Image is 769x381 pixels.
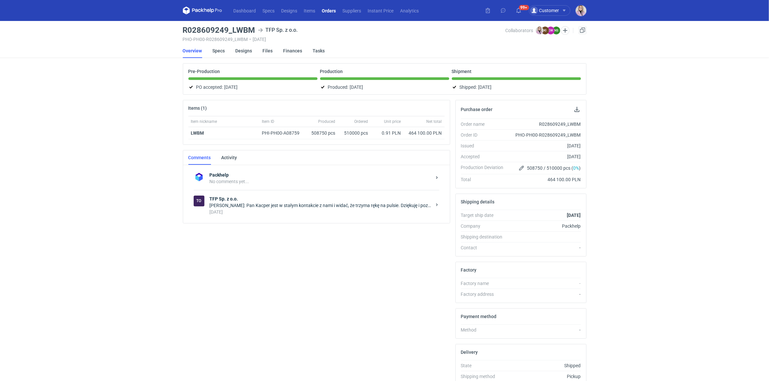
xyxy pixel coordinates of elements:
[530,7,559,14] div: Customer
[210,202,432,209] div: [PERSON_NAME]: Pan Kacper jest w stałym kontakcie z nami i widać, że trzyma rękę na pulsie. Dzięk...
[576,5,586,16] img: Klaudia Wiśniewska
[579,26,586,34] a: Duplicate
[461,212,509,219] div: Target ship date
[397,7,422,14] a: Analytics
[509,176,581,183] div: 464 100.00 PLN
[339,7,365,14] a: Suppliers
[461,234,509,240] div: Shipping destination
[529,5,576,16] button: Customer
[183,26,255,34] h3: R028609249_LWBM
[461,350,478,355] h2: Delivery
[509,153,581,160] div: [DATE]
[210,196,432,202] strong: TFP Sp. z o.o.
[536,27,544,34] img: Klaudia Wiśniewska
[461,199,495,204] h2: Shipping details
[461,153,509,160] div: Accepted
[318,119,336,124] span: Produced
[260,7,278,14] a: Specs
[191,119,217,124] span: Item nickname
[505,28,533,33] span: Collaborators
[213,44,225,58] a: Specs
[309,127,338,139] div: 508750 pcs
[509,121,581,127] div: R028609249_LWBM
[518,164,526,172] button: Edit production Deviation
[319,7,339,14] a: Orders
[461,107,493,112] h2: Purchase order
[250,37,251,42] span: •
[188,150,211,165] a: Comments
[573,165,579,171] span: 0%
[258,26,298,34] div: TFP Sp. z o.o.
[461,362,509,369] div: State
[283,44,302,58] a: Finances
[461,132,509,138] div: Order ID
[552,27,560,34] figcaption: NS
[313,44,325,58] a: Tasks
[221,150,237,165] a: Activity
[338,127,371,139] div: 510000 pcs
[350,83,363,91] span: [DATE]
[188,69,220,74] p: Pre-Production
[320,83,449,91] div: Produced:
[509,327,581,333] div: -
[194,172,204,182] img: Packhelp
[561,26,569,35] button: Edit collaborators
[191,130,204,136] a: LWBM
[478,83,492,91] span: [DATE]
[427,119,442,124] span: Net total
[262,130,306,136] div: PHI-PH00-A08759
[461,164,509,172] div: Production Deviation
[384,119,401,124] span: Unit price
[461,176,509,183] div: Total
[527,165,581,171] span: 508750 / 510000 pcs ( )
[461,223,509,229] div: Company
[355,119,368,124] span: Ordered
[509,132,581,138] div: PHO-PH00-R028609249_LWBM
[509,291,581,297] div: -
[406,130,442,136] div: 464 100.00 PLN
[224,83,238,91] span: [DATE]
[210,178,432,185] div: No comments yet...
[509,362,581,369] div: Shipped
[194,196,204,206] figcaption: To
[461,373,509,380] div: Shipping method
[567,213,581,218] strong: [DATE]
[452,69,472,74] p: Shipment
[509,244,581,251] div: -
[188,105,207,111] h2: Items (1)
[374,130,401,136] div: 0.91 PLN
[278,7,301,14] a: Designs
[210,209,432,215] div: [DATE]
[461,280,509,287] div: Factory name
[513,5,524,16] button: 99+
[461,121,509,127] div: Order name
[509,373,581,380] div: Pickup
[263,44,273,58] a: Files
[183,37,506,42] div: PHO-PH00-R028609249_LWBM [DATE]
[461,314,497,319] h2: Payment method
[320,69,343,74] p: Production
[365,7,397,14] a: Instant Price
[194,196,204,206] div: TFP Sp. z o.o.
[509,280,581,287] div: -
[183,7,222,14] svg: Packhelp Pro
[210,172,432,178] strong: Packhelp
[461,143,509,149] div: Issued
[183,44,202,58] a: Overview
[461,267,477,273] h2: Factory
[509,223,581,229] div: Packhelp
[230,7,260,14] a: Dashboard
[509,143,581,149] div: [DATE]
[188,83,317,91] div: PO accepted:
[573,105,581,113] button: Download PO
[461,327,509,333] div: Method
[452,83,581,91] div: Shipped:
[301,7,319,14] a: Items
[262,119,275,124] span: Item ID
[547,27,555,34] figcaption: EW
[461,291,509,297] div: Factory address
[236,44,252,58] a: Designs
